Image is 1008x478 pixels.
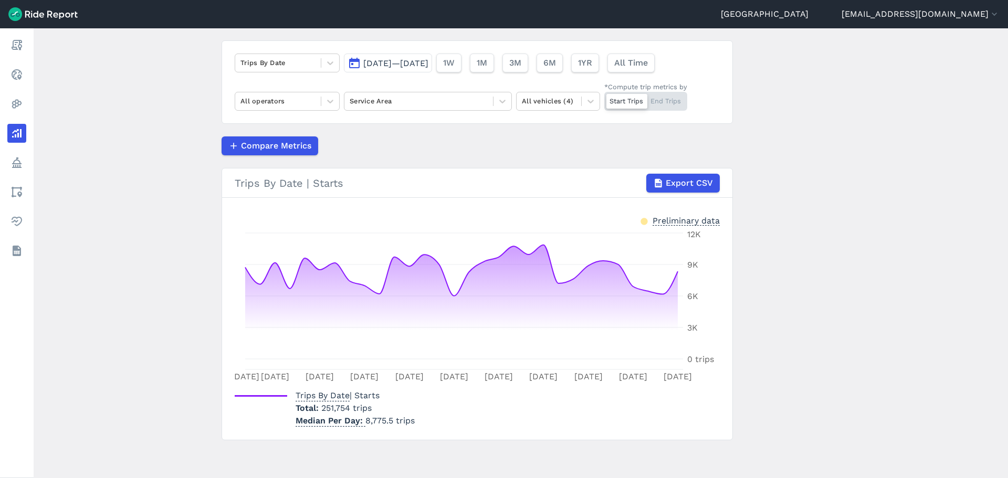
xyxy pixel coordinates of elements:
a: Report [7,36,26,55]
a: Areas [7,183,26,201]
tspan: [DATE] [619,371,647,381]
tspan: [DATE] [395,371,424,381]
button: 6M [537,54,563,72]
span: Median Per Day [296,412,365,427]
tspan: [DATE] [350,371,379,381]
span: All Time [614,57,648,69]
span: 1M [477,57,487,69]
span: 6M [543,57,556,69]
button: 3M [502,54,528,72]
span: [DATE]—[DATE] [363,58,428,68]
span: 1YR [578,57,592,69]
div: Trips By Date | Starts [235,174,720,193]
tspan: [DATE] [440,371,468,381]
a: Heatmaps [7,94,26,113]
tspan: [DATE] [485,371,513,381]
tspan: [DATE] [306,371,334,381]
tspan: [DATE] [529,371,558,381]
p: 8,775.5 trips [296,415,415,427]
button: [EMAIL_ADDRESS][DOMAIN_NAME] [842,8,1000,20]
tspan: [DATE] [664,371,692,381]
a: Datasets [7,241,26,260]
button: 1M [470,54,494,72]
span: 3M [509,57,521,69]
span: Trips By Date [296,387,350,401]
div: *Compute trip metrics by [604,82,687,92]
tspan: 6K [687,291,698,301]
span: Export CSV [666,177,713,189]
tspan: 9K [687,260,698,270]
button: 1W [436,54,461,72]
a: [GEOGRAPHIC_DATA] [721,8,808,20]
tspan: [DATE] [231,371,259,381]
img: Ride Report [8,7,78,21]
div: Preliminary data [653,215,720,226]
a: Policy [7,153,26,172]
span: Compare Metrics [241,140,311,152]
button: Compare Metrics [222,136,318,155]
tspan: 12K [687,229,701,239]
tspan: [DATE] [261,371,289,381]
span: | Starts [296,390,380,400]
a: Health [7,212,26,231]
a: Analyze [7,124,26,143]
tspan: [DATE] [574,371,603,381]
span: 1W [443,57,455,69]
span: 251,754 trips [321,403,372,413]
tspan: 3K [687,323,698,333]
a: Realtime [7,65,26,84]
button: Export CSV [646,174,720,193]
span: Total [296,403,321,413]
button: [DATE]—[DATE] [344,54,432,72]
tspan: 0 trips [687,354,714,364]
button: 1YR [571,54,599,72]
button: All Time [607,54,655,72]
